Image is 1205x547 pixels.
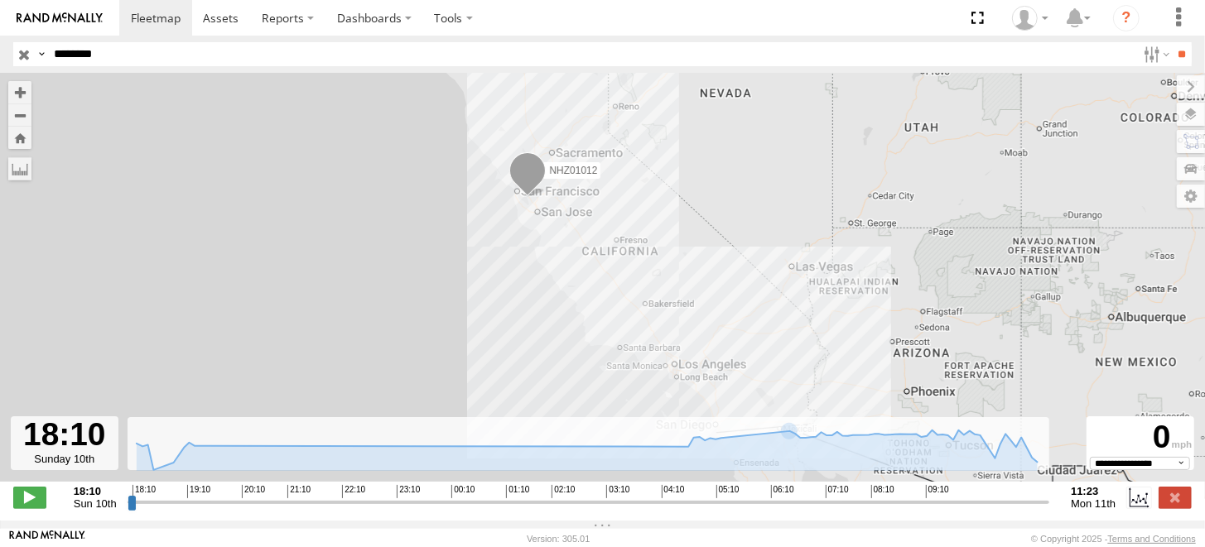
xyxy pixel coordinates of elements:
[552,485,575,498] span: 02:10
[871,485,894,498] span: 08:10
[1108,534,1196,544] a: Terms and Conditions
[8,157,31,180] label: Measure
[242,485,265,498] span: 20:10
[8,81,31,103] button: Zoom in
[1071,485,1116,497] strong: 11:23
[1137,42,1173,66] label: Search Filter Options
[1031,534,1196,544] div: © Copyright 2025 -
[74,497,117,510] span: Sun 10th Aug 2025
[1089,419,1192,456] div: 0
[826,485,849,498] span: 07:10
[8,103,31,127] button: Zoom out
[133,485,156,498] span: 18:10
[662,485,685,498] span: 04:10
[397,485,420,498] span: 23:10
[287,485,311,498] span: 21:10
[451,485,475,498] span: 00:10
[8,127,31,149] button: Zoom Home
[1006,6,1054,31] div: Zulema McIntosch
[1113,5,1140,31] i: ?
[1071,497,1116,510] span: Mon 11th Aug 2025
[13,487,46,508] label: Play/Stop
[771,485,794,498] span: 06:10
[506,485,529,498] span: 01:10
[527,534,590,544] div: Version: 305.01
[74,485,117,497] strong: 18:10
[926,485,949,498] span: 09:10
[342,485,365,498] span: 22:10
[9,530,85,547] a: Visit our Website
[35,42,48,66] label: Search Query
[1159,487,1192,508] label: Close
[17,12,103,24] img: rand-logo.svg
[606,485,629,498] span: 03:10
[187,485,210,498] span: 19:10
[1177,185,1205,208] label: Map Settings
[549,164,597,175] span: NHZ01012
[716,485,740,498] span: 05:10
